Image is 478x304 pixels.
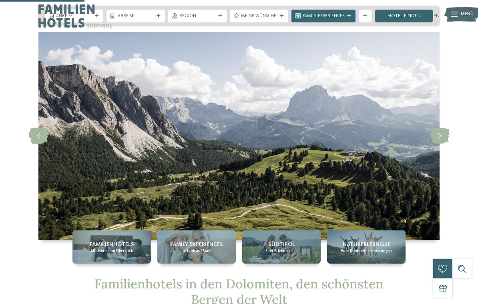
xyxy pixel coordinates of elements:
span: Alle Hotels im Überblick [90,248,133,254]
span: Südtirol [268,240,295,248]
a: Familienhotels in den Dolomiten: Urlaub im Reich der bleichen Berge Naturerlebnisse Eure Kindheit... [327,230,406,264]
span: Urlaub auf Maß [183,248,211,254]
a: DE [414,13,420,18]
a: Familienhotels in den Dolomiten: Urlaub im Reich der bleichen Berge Family Experiences Urlaub auf... [157,230,236,264]
a: EN [434,13,440,18]
span: Euer Erlebnisreich [265,248,298,254]
img: Familienhotels in den Dolomiten: Urlaub im Reich der bleichen Berge [38,32,440,240]
a: Familienhotels in den Dolomiten: Urlaub im Reich der bleichen Berge Südtirol Euer Erlebnisreich [242,230,321,264]
span: Familienhotels [90,240,134,248]
span: Naturerlebnisse [343,240,390,248]
a: IT [425,13,429,18]
a: Familienhotels in den Dolomiten: Urlaub im Reich der bleichen Berge Familienhotels Alle Hotels im... [72,230,151,264]
span: Menü [461,11,474,18]
span: Eure Kindheitserinnerungen [341,248,392,254]
span: Family Experiences [170,240,223,248]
